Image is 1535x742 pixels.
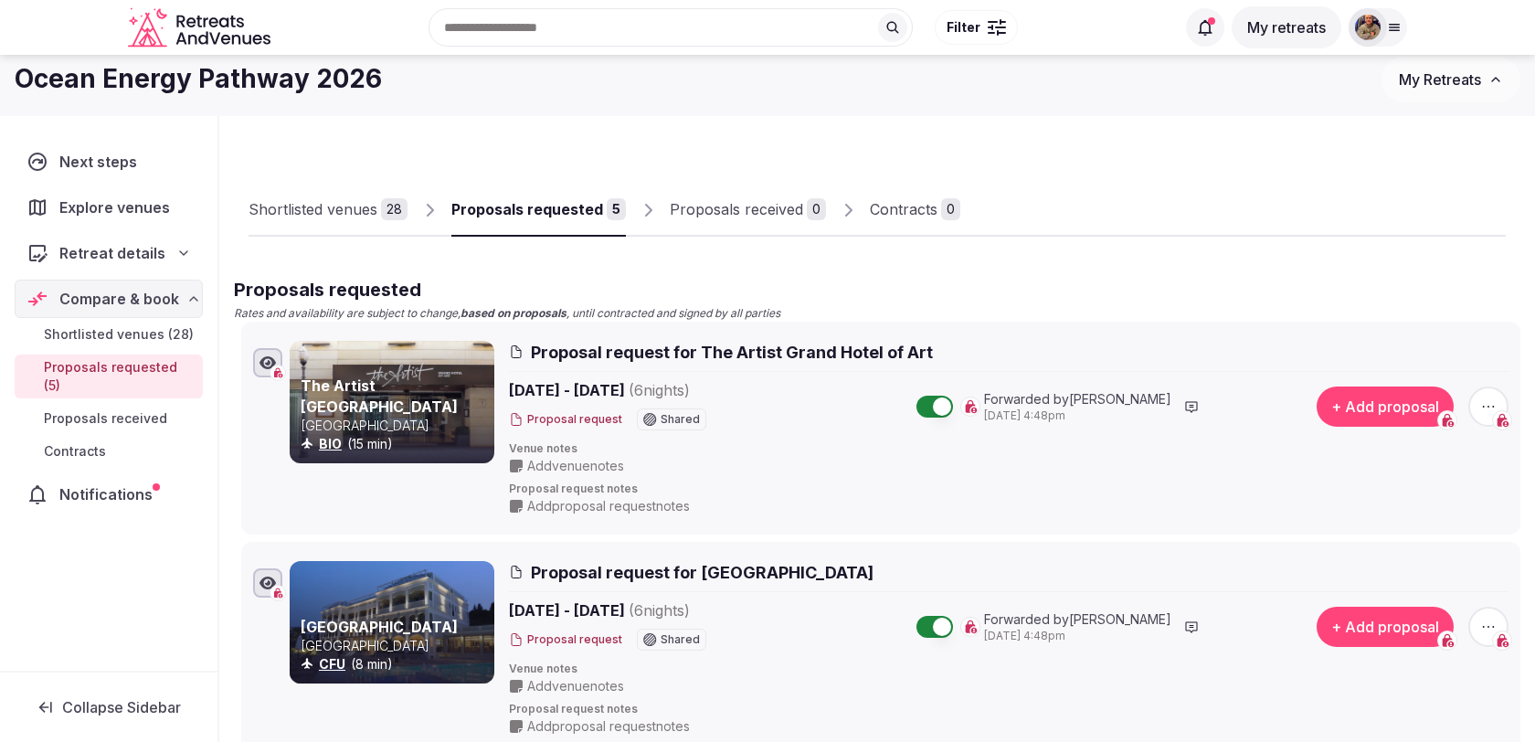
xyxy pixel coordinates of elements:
svg: Retreats and Venues company logo [128,7,274,48]
span: Add venue notes [527,457,624,475]
span: Add proposal request notes [527,497,690,515]
span: Forwarded by [PERSON_NAME] [984,390,1171,408]
span: Contracts [44,442,106,461]
a: Contracts [15,439,203,464]
p: Rates and availability are subject to change, , until contracted and signed by all parties [234,306,1520,322]
span: [DATE] 4:48pm [984,408,1171,424]
a: [GEOGRAPHIC_DATA] [301,618,458,636]
p: [GEOGRAPHIC_DATA] [301,417,491,435]
span: Proposal request for The Artist Grand Hotel of Art [531,341,933,364]
span: Proposals requested (5) [44,358,196,395]
span: Collapse Sidebar [62,698,181,716]
button: CFU [319,655,345,673]
a: Explore venues [15,188,203,227]
span: Venue notes [509,441,1509,457]
a: CFU [319,656,345,672]
a: The Artist [GEOGRAPHIC_DATA] [301,376,458,415]
button: Proposal request [509,632,622,648]
button: Proposal request [509,412,622,428]
a: My retreats [1232,18,1341,37]
span: Shared [661,634,700,645]
span: Filter [947,18,980,37]
a: Proposals received [15,406,203,431]
span: Compare & book [59,288,179,310]
a: Shortlisted venues28 [249,184,408,237]
img: julen [1355,15,1381,40]
span: Shortlisted venues (28) [44,325,194,344]
div: Proposals requested [451,198,603,220]
a: BIO [319,436,342,451]
span: Venue notes [509,662,1509,677]
button: My retreats [1232,6,1341,48]
span: Next steps [59,151,144,173]
a: Next steps [15,143,203,181]
button: Collapse Sidebar [15,687,203,727]
span: Proposal request for [GEOGRAPHIC_DATA] [531,561,873,584]
span: Explore venues [59,196,177,218]
button: Filter [935,10,1018,45]
div: 5 [607,198,626,220]
a: Visit the homepage [128,7,274,48]
span: ( 6 night s ) [629,381,690,399]
div: 28 [381,198,408,220]
div: (15 min) [301,435,491,453]
a: Proposals received0 [670,184,826,237]
button: + Add proposal [1317,387,1454,427]
div: Shortlisted venues [249,198,377,220]
span: Proposal request notes [509,482,1509,497]
div: Proposals received [670,198,803,220]
h1: Ocean Energy Pathway 2026 [15,61,382,97]
div: 0 [807,198,826,220]
span: My Retreats [1399,70,1481,89]
button: BIO [319,435,342,453]
div: Contracts [870,198,937,220]
a: Notifications [15,475,203,514]
a: Proposals requested (5) [15,355,203,398]
a: Proposals requested5 [451,184,626,237]
span: Forwarded by [PERSON_NAME] [984,610,1171,629]
span: [DATE] - [DATE] [509,599,831,621]
div: (8 min) [301,655,491,673]
div: 0 [941,198,960,220]
a: Contracts0 [870,184,960,237]
strong: based on proposals [460,306,566,320]
span: Shared [661,414,700,425]
span: Proposals received [44,409,167,428]
button: + Add proposal [1317,607,1454,647]
span: [DATE] 4:48pm [984,629,1171,644]
p: [GEOGRAPHIC_DATA] [301,637,491,655]
span: Add proposal request notes [527,717,690,736]
h2: Proposals requested [234,277,1520,302]
span: ( 6 night s ) [629,601,690,620]
span: Notifications [59,483,160,505]
span: [DATE] - [DATE] [509,379,831,401]
span: Add venue notes [527,677,624,695]
button: My Retreats [1381,57,1520,102]
a: Shortlisted venues (28) [15,322,203,347]
span: Proposal request notes [509,702,1509,717]
span: Retreat details [59,242,165,264]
